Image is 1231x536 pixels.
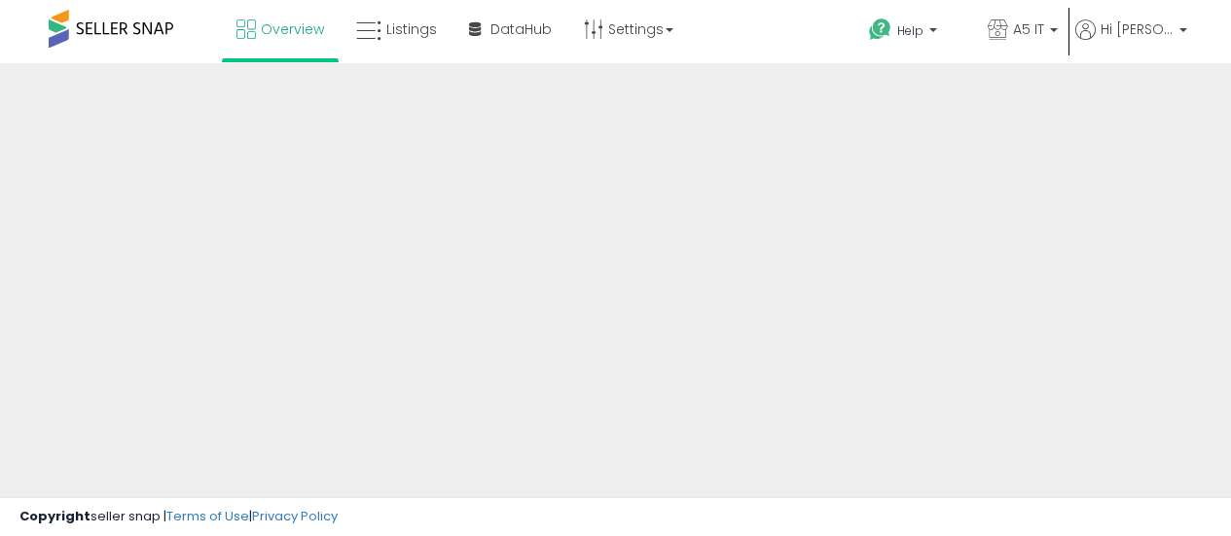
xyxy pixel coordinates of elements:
[386,19,437,39] span: Listings
[261,19,324,39] span: Overview
[19,508,338,526] div: seller snap | |
[868,18,892,42] i: Get Help
[490,19,552,39] span: DataHub
[1013,19,1044,39] span: A5 IT
[1075,19,1187,63] a: Hi [PERSON_NAME]
[853,3,970,63] a: Help
[897,22,923,39] span: Help
[252,507,338,525] a: Privacy Policy
[166,507,249,525] a: Terms of Use
[1101,19,1174,39] span: Hi [PERSON_NAME]
[19,507,91,525] strong: Copyright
